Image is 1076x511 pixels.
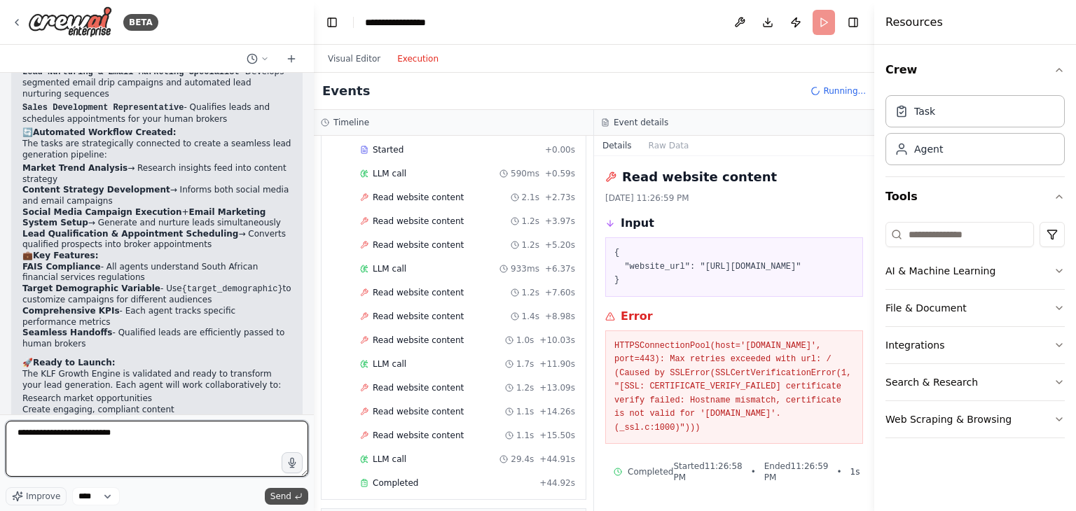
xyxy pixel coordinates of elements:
[373,239,464,251] span: Read website content
[123,14,158,31] div: BETA
[22,139,291,160] p: The tasks are strategically connected to create a seamless lead generation pipeline:
[22,103,184,113] code: Sales Development Representative
[885,50,1065,90] button: Crew
[539,382,575,393] span: + 13.09s
[373,144,403,155] span: Started
[22,262,101,272] strong: FAIS Compliance
[621,215,654,232] h3: Input
[522,239,539,251] span: 1.2s
[22,328,112,337] strong: Seamless Handoffs
[545,287,575,298] span: + 7.60s
[22,207,181,217] strong: Social Media Campaign Execution
[522,287,539,298] span: 1.2s
[333,117,369,128] h3: Timeline
[516,335,534,346] span: 1.0s
[22,66,291,100] p: - Develops segmented email drip campaigns and automated lead nurturing sequences
[885,290,1065,326] button: File & Document
[22,369,291,391] p: The KLF Growth Engine is validated and ready to transform your lead generation. Each agent will w...
[22,306,120,316] strong: Comprehensive KPIs
[373,477,418,489] span: Completed
[516,406,534,417] span: 1.1s
[885,253,1065,289] button: AI & Machine Learning
[373,168,406,179] span: LLM call
[270,491,291,502] span: Send
[614,117,668,128] h3: Event details
[614,246,854,288] pre: { "website_url": "[URL][DOMAIN_NAME]" }
[22,229,291,251] li: → Converts qualified prospects into broker appointments
[22,67,240,77] code: Lead Nurturing & Email Marketing Specialist
[914,104,935,118] div: Task
[373,311,464,322] span: Read website content
[885,90,1065,176] div: Crew
[22,393,291,405] li: Research market opportunities
[764,461,829,483] span: Ended 11:26:59 PM
[843,13,863,32] button: Hide right sidebar
[885,364,1065,400] button: Search & Research
[373,358,406,370] span: LLM call
[373,192,464,203] span: Read website content
[539,406,575,417] span: + 14.26s
[33,251,98,260] strong: Key Features:
[22,358,291,369] h2: 🚀
[22,283,160,293] strong: Target Demographic Variable
[322,81,370,101] h2: Events
[511,263,539,274] span: 933ms
[182,284,283,294] code: {target_demographic}
[6,487,67,505] button: Improve
[885,177,1065,216] button: Tools
[539,454,575,465] span: + 44.91s
[22,283,291,306] li: - Use to customize campaigns for different audiences
[22,185,170,195] strong: Content Strategy Development
[282,452,303,473] button: Click to speak your automation idea
[522,216,539,227] span: 1.2s
[516,358,534,370] span: 1.7s
[22,328,291,349] li: - Qualified leads are efficiently passed to human brokers
[389,50,447,67] button: Execution
[621,308,653,325] h3: Error
[22,207,265,228] strong: Email Marketing System Setup
[628,466,673,477] span: Completed
[373,454,406,465] span: LLM call
[594,136,640,155] button: Details
[545,239,575,251] span: + 5.20s
[28,6,112,38] img: Logo
[22,262,291,283] li: - All agents understand South African financial services regulations
[373,430,464,441] span: Read website content
[885,216,1065,449] div: Tools
[522,192,539,203] span: 2.1s
[33,358,116,367] strong: Ready to Launch:
[511,454,534,465] span: 29.4s
[241,50,275,67] button: Switch to previous chat
[373,406,464,417] span: Read website content
[539,358,575,370] span: + 11.90s
[539,430,575,441] span: + 15.50s
[545,192,575,203] span: + 2.73s
[373,263,406,274] span: LLM call
[545,168,575,179] span: + 0.59s
[33,127,177,137] strong: Automated Workflow Created:
[365,15,449,29] nav: breadcrumb
[511,168,539,179] span: 590ms
[22,306,291,328] li: - Each agent tracks specific performance metrics
[265,488,308,505] button: Send
[22,251,291,262] h2: 💼
[614,339,854,435] pre: HTTPSConnectionPool(host='[DOMAIN_NAME]', port=443): Max retries exceeded with url: / (Caused by ...
[545,144,575,155] span: + 0.00s
[885,14,943,31] h4: Resources
[605,192,863,204] div: [DATE] 11:26:59 PM
[914,142,943,156] div: Agent
[22,127,291,139] h2: 🔄
[22,102,291,125] p: - Qualifies leads and schedules appointments for your human brokers
[545,216,575,227] span: + 3.97s
[22,185,291,206] li: → Informs both social media and email campaigns
[885,327,1065,363] button: Integrations
[319,50,389,67] button: Visual Editor
[622,167,777,187] h2: Read website content
[516,382,534,393] span: 1.2s
[885,401,1065,437] button: Web Scraping & Browsing
[22,163,291,185] li: → Research insights feed into content strategy
[539,335,575,346] span: + 10.03s
[22,207,291,229] li: + → Generate and nurture leads simultaneously
[516,430,534,441] span: 1.1s
[522,311,539,322] span: 1.4s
